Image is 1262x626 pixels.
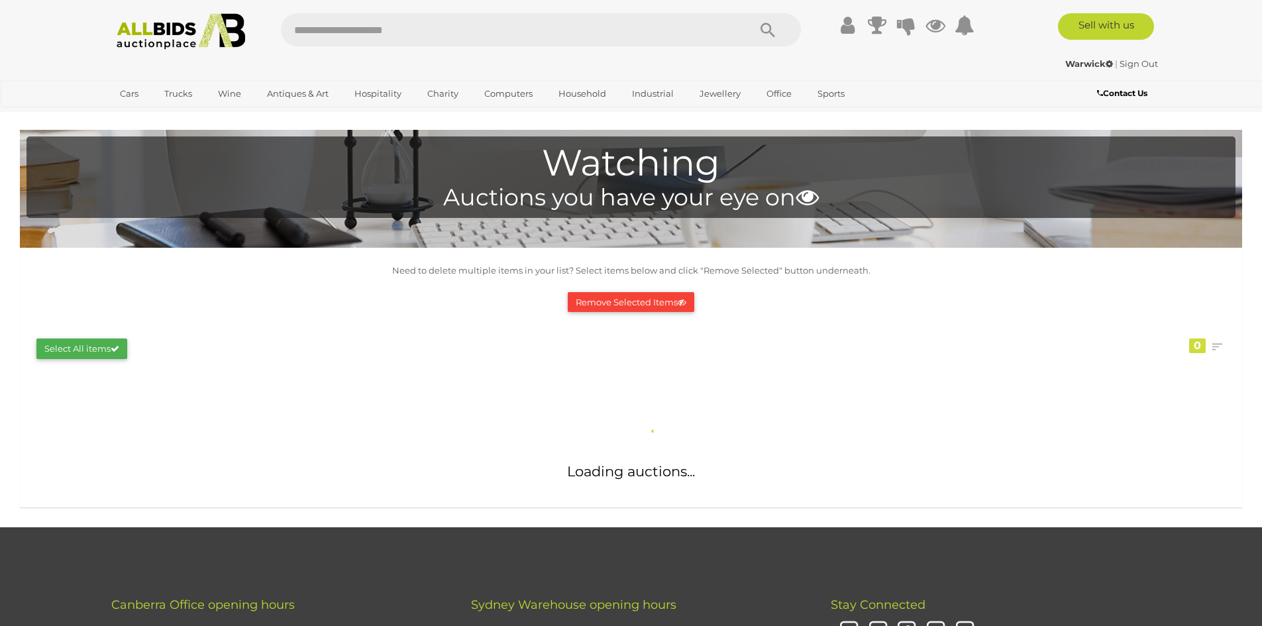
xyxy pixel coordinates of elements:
[209,83,250,105] a: Wine
[567,463,695,480] span: Loading auctions...
[758,83,800,105] a: Office
[1115,58,1118,69] span: |
[33,143,1229,183] h1: Watching
[691,83,749,105] a: Jewellery
[1065,58,1115,69] a: Warwick
[1097,88,1147,98] b: Contact Us
[419,83,467,105] a: Charity
[550,83,615,105] a: Household
[1189,339,1206,353] div: 0
[1065,58,1113,69] strong: Warwick
[109,13,253,50] img: Allbids.com.au
[831,598,925,612] span: Stay Connected
[111,598,295,612] span: Canberra Office opening hours
[471,598,676,612] span: Sydney Warehouse opening hours
[26,263,1236,278] p: Need to delete multiple items in your list? Select items below and click "Remove Selected" button...
[111,83,147,105] a: Cars
[111,105,223,127] a: [GEOGRAPHIC_DATA]
[156,83,201,105] a: Trucks
[568,292,694,313] button: Remove Selected Items
[1097,86,1151,101] a: Contact Us
[735,13,801,46] button: Search
[809,83,853,105] a: Sports
[623,83,682,105] a: Industrial
[258,83,337,105] a: Antiques & Art
[36,339,127,359] button: Select All items
[1120,58,1158,69] a: Sign Out
[346,83,410,105] a: Hospitality
[476,83,541,105] a: Computers
[33,185,1229,211] h4: Auctions you have your eye on
[1058,13,1154,40] a: Sell with us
